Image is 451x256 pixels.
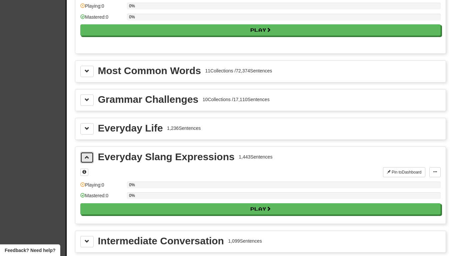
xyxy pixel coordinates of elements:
div: 10 Collections / 17,110 Sentences [203,96,270,103]
div: Playing: 0 [80,182,124,193]
div: Everyday Slang Expressions [98,152,235,162]
div: Intermediate Conversation [98,236,224,246]
div: Mastered: 0 [80,14,124,25]
div: Most Common Words [98,66,201,76]
span: Open feedback widget [5,247,55,254]
div: 1,236 Sentences [167,125,201,132]
div: 11 Collections / 72,374 Sentences [205,67,272,74]
div: Everyday Life [98,123,163,133]
button: Pin toDashboard [383,167,425,177]
div: Mastered: 0 [80,192,124,203]
button: Play [80,203,441,215]
div: Playing: 0 [80,3,124,14]
button: Play [80,24,441,36]
div: Grammar Challenges [98,94,199,104]
div: 1,443 Sentences [239,154,272,160]
div: 1,099 Sentences [228,238,262,244]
